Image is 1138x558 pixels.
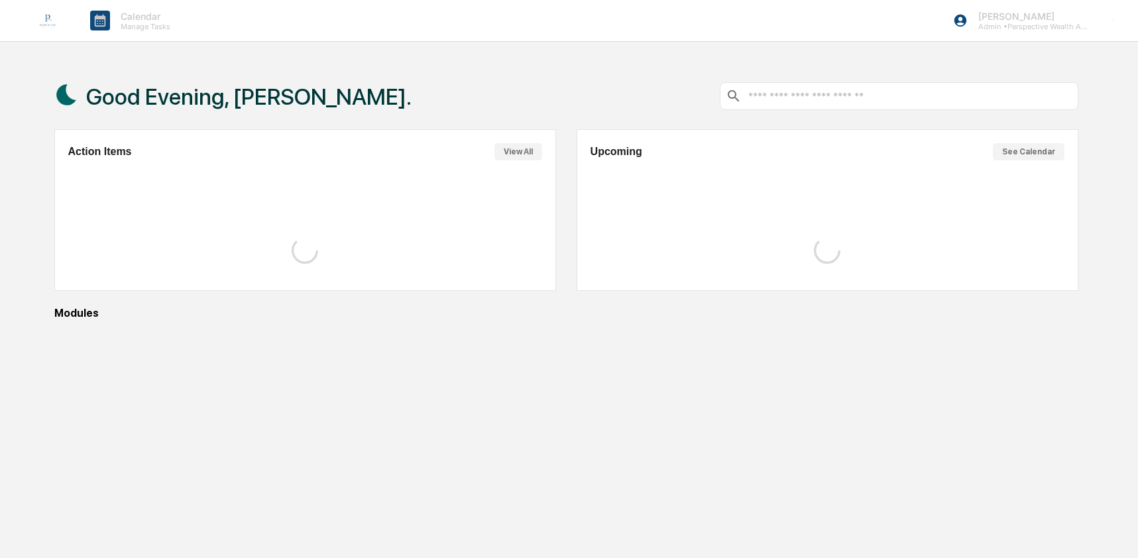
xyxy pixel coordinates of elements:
p: Manage Tasks [110,22,177,31]
h2: Action Items [68,146,132,158]
button: See Calendar [993,143,1064,160]
h1: Good Evening, [PERSON_NAME]. [86,84,412,110]
img: logo [32,5,64,36]
button: View All [494,143,542,160]
p: [PERSON_NAME] [968,11,1091,22]
h2: Upcoming [591,146,642,158]
p: Calendar [110,11,177,22]
div: Modules [54,307,1078,319]
p: Admin • Perspective Wealth Advisors [968,22,1091,31]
